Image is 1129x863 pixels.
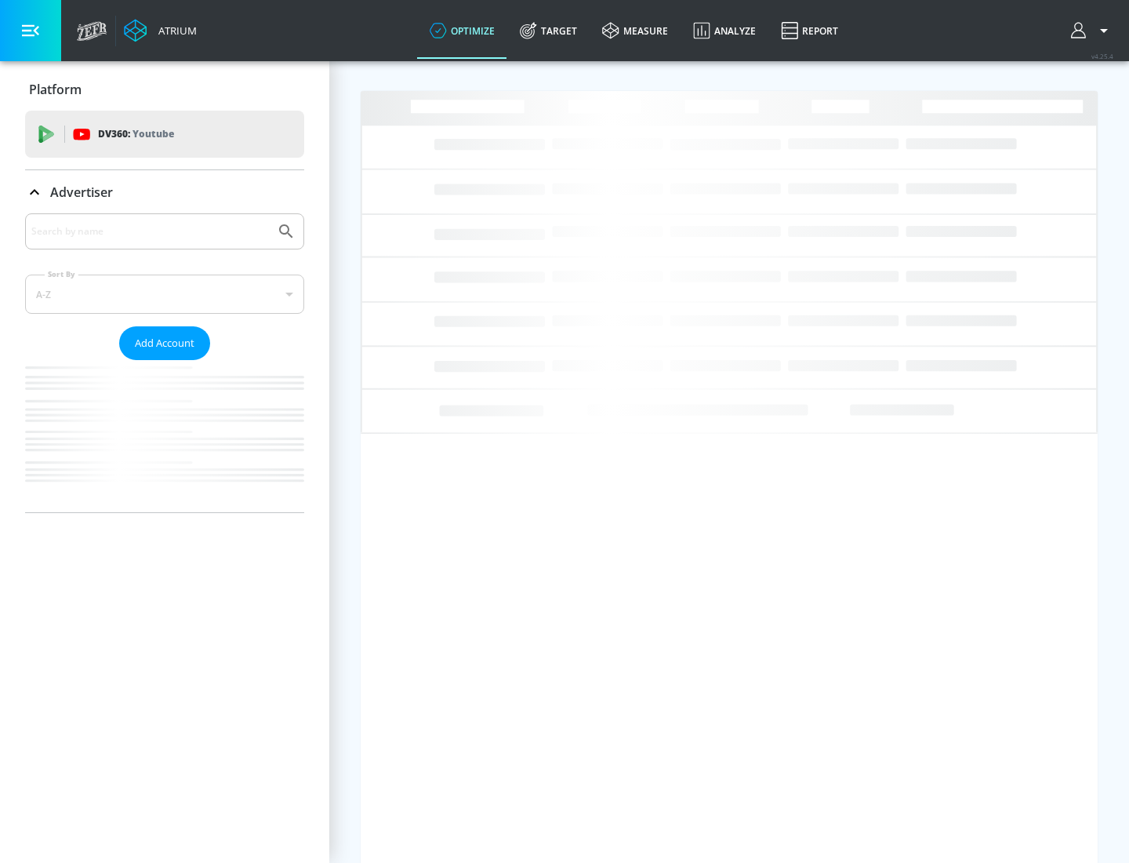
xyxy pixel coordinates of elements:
a: Report [768,2,851,59]
a: Analyze [681,2,768,59]
span: v 4.25.4 [1091,52,1113,60]
p: Advertiser [50,184,113,201]
p: Platform [29,81,82,98]
div: Advertiser [25,170,304,214]
a: Atrium [124,19,197,42]
p: DV360: [98,126,174,143]
div: Atrium [152,24,197,38]
div: A-Z [25,275,304,314]
label: Sort By [45,269,78,279]
input: Search by name [31,221,269,242]
div: DV360: Youtube [25,111,304,158]
div: Platform [25,67,304,111]
a: measure [590,2,681,59]
a: optimize [417,2,507,59]
p: Youtube [133,126,174,142]
div: Advertiser [25,213,304,512]
span: Add Account [135,334,194,352]
a: Target [507,2,590,59]
button: Add Account [119,326,210,360]
nav: list of Advertiser [25,360,304,512]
